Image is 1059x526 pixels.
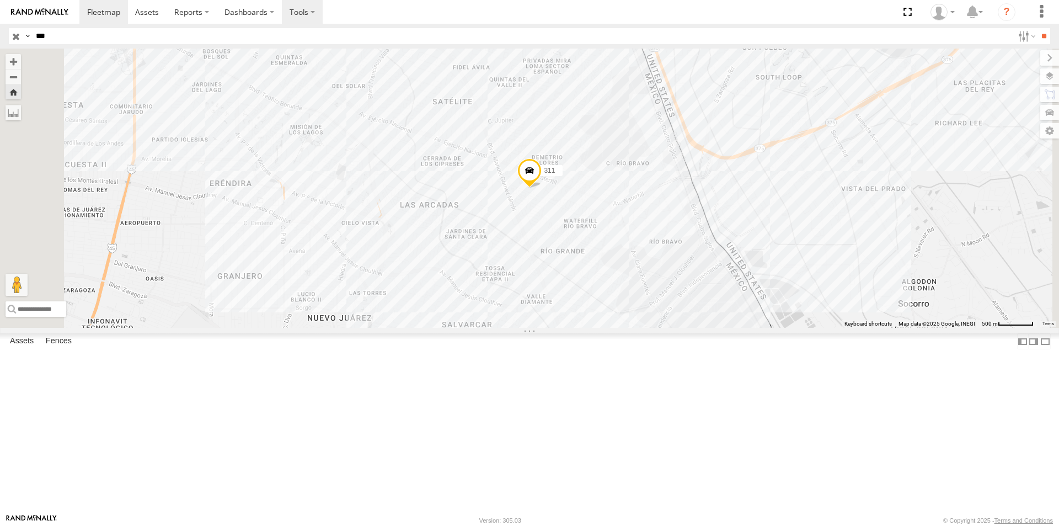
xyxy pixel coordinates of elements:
a: Terms [1042,321,1054,326]
button: Zoom out [6,69,21,84]
label: Dock Summary Table to the Right [1028,333,1039,349]
div: Version: 305.03 [479,517,521,524]
label: Map Settings [1040,123,1059,139]
span: 311 [544,167,555,174]
a: Terms and Conditions [994,517,1053,524]
label: Dock Summary Table to the Left [1017,333,1028,349]
div: © Copyright 2025 - [943,517,1053,524]
img: rand-logo.svg [11,8,68,16]
label: Measure [6,105,21,120]
span: 500 m [982,321,998,327]
i: ? [998,3,1015,21]
label: Search Query [23,28,32,44]
div: foxconn f [927,4,959,20]
a: Visit our Website [6,515,57,526]
button: Drag Pegman onto the map to open Street View [6,274,28,296]
label: Assets [4,334,39,349]
button: Map Scale: 500 m per 61 pixels [978,320,1037,328]
button: Zoom Home [6,84,21,99]
label: Search Filter Options [1014,28,1037,44]
button: Zoom in [6,54,21,69]
label: Fences [40,334,77,349]
span: Map data ©2025 Google, INEGI [898,321,975,327]
button: Keyboard shortcuts [844,320,892,328]
label: Hide Summary Table [1040,333,1051,349]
